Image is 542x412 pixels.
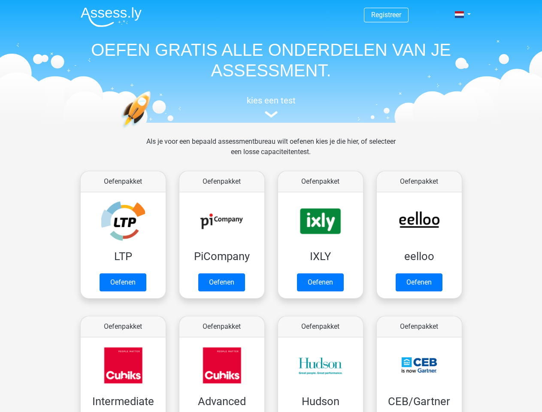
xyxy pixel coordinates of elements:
a: Oefenen [396,273,442,291]
a: Oefenen [198,273,245,291]
a: Oefenen [100,273,146,291]
img: Assessly [81,7,142,27]
img: assessment [265,111,278,118]
a: Registreer [371,11,401,19]
h5: kies een test [74,95,469,106]
div: Als je voor een bepaald assessmentbureau wilt oefenen kies je die hier, of selecteer een losse ca... [139,136,403,167]
h1: OEFEN GRATIS ALLE ONDERDELEN VAN JE ASSESSMENT. [74,39,469,81]
a: kies een test [74,95,469,118]
img: oefenen [121,91,184,169]
a: Oefenen [297,273,344,291]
